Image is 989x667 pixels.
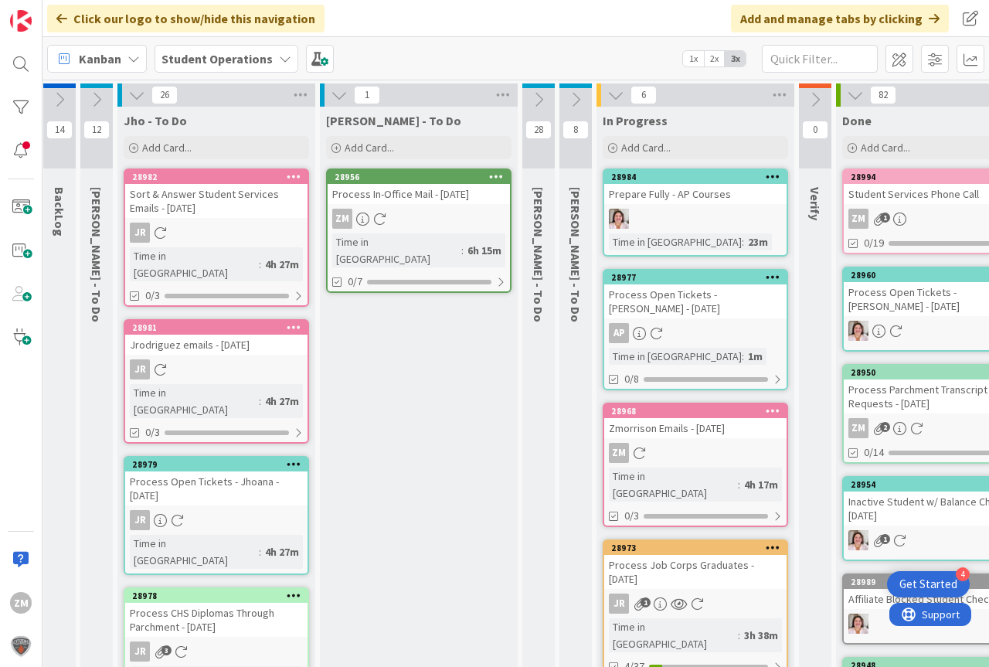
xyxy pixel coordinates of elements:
[326,113,461,128] span: Zaida - To Do
[125,589,308,637] div: 28978Process CHS Diplomas Through Parchment - [DATE]
[10,592,32,614] div: ZM
[611,406,787,417] div: 28968
[621,141,671,155] span: Add Card...
[609,443,629,463] div: ZM
[704,51,725,66] span: 2x
[125,170,308,184] div: 28982
[624,371,639,387] span: 0/8
[603,113,668,128] span: In Progress
[604,323,787,343] div: AP
[142,141,192,155] span: Add Card...
[604,404,787,418] div: 28968
[32,2,70,21] span: Support
[738,476,740,493] span: :
[132,459,308,470] div: 28979
[864,235,884,251] span: 0/19
[125,458,308,505] div: 28979Process Open Tickets - Jhoana - [DATE]
[161,51,273,66] b: Student Operations
[864,444,884,461] span: 0/14
[880,534,890,544] span: 1
[887,571,970,597] div: Open Get Started checklist, remaining modules: 4
[848,321,868,341] img: EW
[604,594,787,614] div: JR
[641,597,651,607] span: 1
[604,170,787,184] div: 28984
[125,335,308,355] div: Jrodriguez emails - [DATE]
[604,418,787,438] div: Zmorrison Emails - [DATE]
[609,468,738,502] div: Time in [GEOGRAPHIC_DATA]
[125,589,308,603] div: 28978
[261,393,303,410] div: 4h 27m
[125,223,308,243] div: JR
[604,404,787,438] div: 28968Zmorrison Emails - [DATE]
[740,627,782,644] div: 3h 38m
[259,256,261,273] span: :
[125,359,308,379] div: JR
[848,209,868,229] div: ZM
[604,541,787,589] div: 28973Process Job Corps Graduates - [DATE]
[132,172,308,182] div: 28982
[89,187,104,322] span: Emilie - To Do
[611,272,787,283] div: 28977
[52,187,67,237] span: BackLog
[604,555,787,589] div: Process Job Corps Graduates - [DATE]
[124,113,187,128] span: Jho - To Do
[125,321,308,355] div: 28981Jrodriguez emails - [DATE]
[130,223,150,243] div: JR
[899,577,957,592] div: Get Started
[611,172,787,182] div: 28984
[731,5,949,32] div: Add and manage tabs by clicking
[802,121,828,139] span: 0
[10,635,32,657] img: avatar
[630,86,657,104] span: 6
[461,242,464,259] span: :
[880,422,890,432] span: 2
[83,121,110,139] span: 12
[328,170,510,204] div: 28956Process In-Office Mail - [DATE]
[130,384,259,418] div: Time in [GEOGRAPHIC_DATA]
[145,424,160,441] span: 0/3
[611,543,787,553] div: 28973
[604,541,787,555] div: 28973
[562,121,589,139] span: 8
[604,209,787,229] div: EW
[609,348,742,365] div: Time in [GEOGRAPHIC_DATA]
[609,209,629,229] img: EW
[328,170,510,184] div: 28956
[604,271,787,284] div: 28977
[125,458,308,471] div: 28979
[261,543,303,560] div: 4h 27m
[842,113,872,128] span: Done
[125,603,308,637] div: Process CHS Diplomas Through Parchment - [DATE]
[130,510,150,530] div: JR
[130,359,150,379] div: JR
[125,184,308,218] div: Sort & Answer Student Services Emails - [DATE]
[738,627,740,644] span: :
[744,233,772,250] div: 23m
[604,271,787,318] div: 28977Process Open Tickets - [PERSON_NAME] - [DATE]
[464,242,505,259] div: 6h 15m
[609,594,629,614] div: JR
[956,567,970,581] div: 4
[604,284,787,318] div: Process Open Tickets - [PERSON_NAME] - [DATE]
[261,256,303,273] div: 4h 27m
[848,418,868,438] div: ZM
[130,641,150,662] div: JR
[568,187,583,322] span: Amanda - To Do
[335,172,510,182] div: 28956
[609,618,738,652] div: Time in [GEOGRAPHIC_DATA]
[328,209,510,229] div: ZM
[130,247,259,281] div: Time in [GEOGRAPHIC_DATA]
[259,543,261,560] span: :
[125,471,308,505] div: Process Open Tickets - Jhoana - [DATE]
[345,141,394,155] span: Add Card...
[348,274,362,290] span: 0/7
[132,590,308,601] div: 28978
[151,86,178,104] span: 26
[145,288,160,304] span: 0/3
[604,170,787,204] div: 28984Prepare Fully - AP Courses
[332,209,352,229] div: ZM
[132,322,308,333] div: 28981
[624,508,639,524] span: 0/3
[725,51,746,66] span: 3x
